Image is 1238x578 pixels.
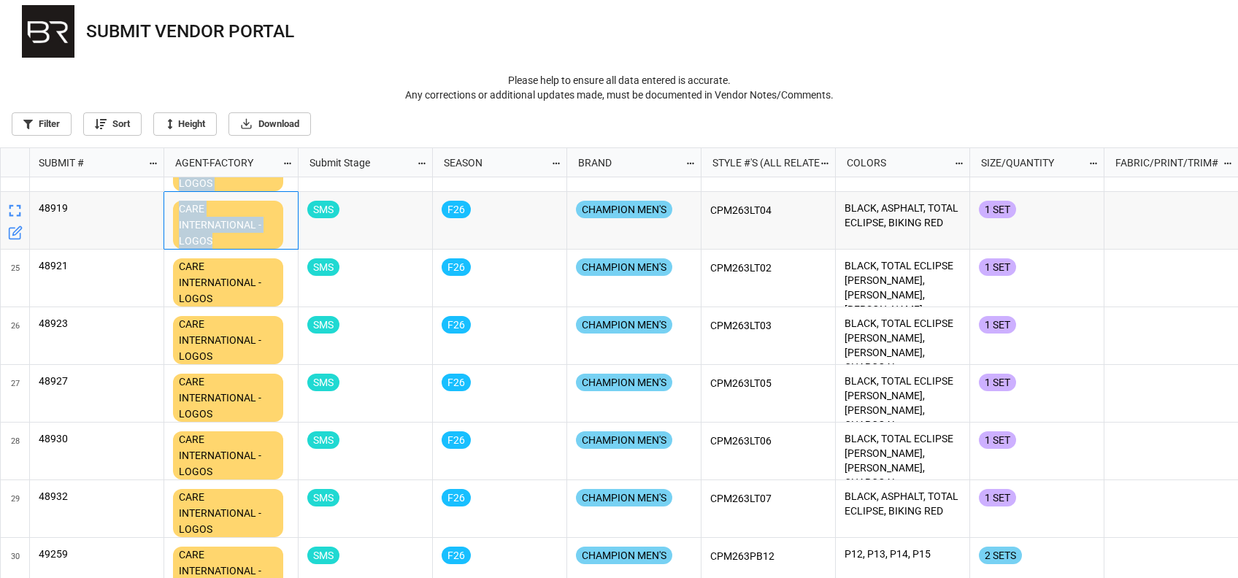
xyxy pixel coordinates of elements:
[83,112,142,136] a: Sort
[838,155,953,171] div: COLORS
[39,258,155,273] p: 48921
[11,480,20,537] span: 29
[30,155,148,171] div: SUBMIT #
[39,374,155,388] p: 48927
[11,307,20,364] span: 26
[435,155,550,171] div: SEASON
[39,431,155,446] p: 48930
[1107,155,1222,171] div: FABRIC/PRINT/TRIM#
[301,155,416,171] div: Submit Stage
[39,547,155,561] p: 49259
[972,155,1088,171] div: SIZE/QUANTITY
[86,23,294,41] div: SUBMIT VENDOR PORTAL
[569,155,685,171] div: BRAND
[22,5,74,58] img: VwrY3l6OcK%2FBR%20Logo.png
[1,148,164,177] div: grid
[39,201,155,215] p: 48919
[12,73,1226,102] p: Please help to ensure all data entered is accurate. Any corrections or additional updates made, m...
[39,316,155,331] p: 48923
[11,365,20,422] span: 27
[11,423,20,479] span: 28
[39,489,155,504] p: 48932
[228,112,311,136] a: Download
[12,112,72,136] a: Filter
[11,250,20,307] span: 25
[704,155,819,171] div: STYLE #'S (ALL RELATED)
[153,112,217,136] a: Height
[166,155,282,171] div: AGENT-FACTORY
